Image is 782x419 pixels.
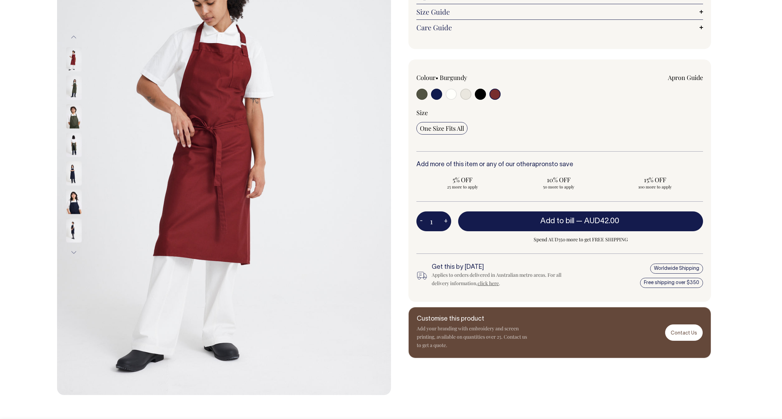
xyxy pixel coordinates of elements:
[66,218,82,242] img: dark-navy
[416,161,703,168] h6: Add more of this item or any of our other to save
[416,23,703,32] a: Care Guide
[458,235,703,244] span: Spend AUD350 more to get FREE SHIPPING
[66,47,82,71] img: Birdy Apron
[66,132,82,157] img: olive
[66,190,82,214] img: dark-navy
[416,215,426,228] button: -
[516,176,601,184] span: 10% OFF
[612,184,697,190] span: 100 more to apply
[440,73,467,82] label: Burgundy
[516,184,601,190] span: 50 more to apply
[69,244,79,260] button: Next
[576,218,621,225] span: —
[584,218,619,225] span: AUD42.00
[420,176,505,184] span: 5% OFF
[416,122,468,135] input: One Size Fits All
[612,176,697,184] span: 15% OFF
[66,161,82,185] img: dark-navy
[416,174,509,192] input: 5% OFF 25 more to apply
[66,104,82,128] img: olive
[532,162,552,168] a: aprons
[420,184,505,190] span: 25 more to apply
[668,73,703,82] a: Apron Guide
[432,271,573,288] div: Applies to orders delivered in Australian metro areas. For all delivery information, .
[440,215,451,228] button: +
[540,218,574,225] span: Add to bill
[417,316,528,323] h6: Customise this product
[66,75,82,100] img: olive
[609,174,701,192] input: 15% OFF 100 more to apply
[416,8,703,16] a: Size Guide
[458,211,703,231] button: Add to bill —AUD42.00
[432,264,573,271] h6: Get this by [DATE]
[416,108,703,117] div: Size
[416,73,531,82] div: Colour
[665,324,703,341] a: Contact Us
[69,30,79,45] button: Previous
[478,280,499,287] a: click here
[513,174,605,192] input: 10% OFF 50 more to apply
[417,324,528,349] p: Add your branding with embroidery and screen printing, available on quantities over 25. Contact u...
[436,73,438,82] span: •
[420,124,464,132] span: One Size Fits All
